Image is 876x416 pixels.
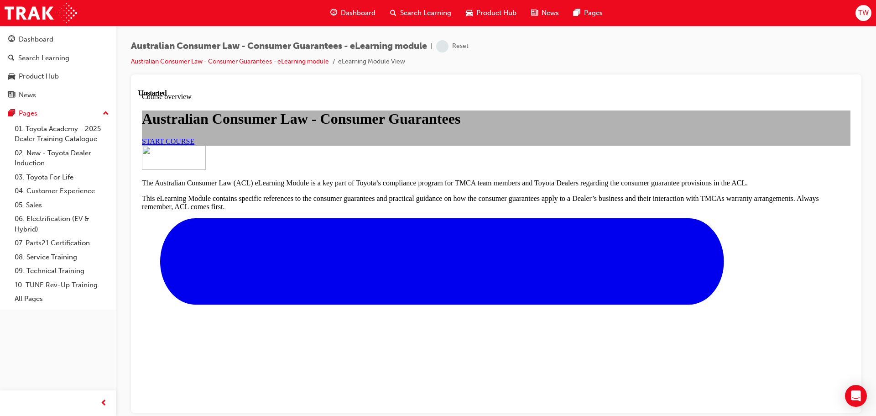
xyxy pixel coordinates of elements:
a: Australian Consumer Law - Consumer Guarantees - eLearning module [131,58,329,65]
button: Pages [4,105,113,122]
span: pages-icon [574,7,580,19]
span: TW [858,8,869,18]
span: news-icon [8,91,15,100]
a: car-iconProduct Hub [459,4,524,22]
button: TW [855,5,871,21]
div: Reset [452,42,469,51]
div: Product Hub [19,71,59,82]
span: prev-icon [100,398,107,409]
span: car-icon [8,73,15,81]
div: News [19,90,36,100]
span: Australian Consumer Law - Consumer Guarantees - eLearning module [131,41,427,52]
a: 01. Toyota Academy - 2025 Dealer Training Catalogue [11,122,113,146]
span: guage-icon [330,7,337,19]
span: | [431,41,433,52]
span: Search Learning [400,8,451,18]
div: Open Intercom Messenger [845,385,867,407]
span: Product Hub [476,8,516,18]
a: All Pages [11,292,113,306]
button: DashboardSearch LearningProduct HubNews [4,29,113,105]
span: Dashboard [341,8,375,18]
a: Search Learning [4,50,113,67]
a: 05. Sales [11,198,113,212]
img: Trak [5,3,77,23]
a: 03. Toyota For Life [11,170,113,184]
a: 04. Customer Experience [11,184,113,198]
a: Dashboard [4,31,113,48]
a: 08. Service Training [11,250,113,264]
span: search-icon [390,7,396,19]
a: pages-iconPages [566,4,610,22]
a: News [4,87,113,104]
span: News [542,8,559,18]
a: START COURSE [4,48,56,56]
div: Dashboard [19,34,53,45]
span: search-icon [8,54,15,63]
li: eLearning Module View [338,57,405,67]
a: 02. New - Toyota Dealer Induction [11,146,113,170]
span: news-icon [531,7,538,19]
span: Course overview [4,4,53,11]
a: news-iconNews [524,4,566,22]
a: guage-iconDashboard [323,4,383,22]
span: car-icon [466,7,473,19]
a: search-iconSearch Learning [383,4,459,22]
a: 10. TUNE Rev-Up Training [11,278,113,292]
a: 07. Parts21 Certification [11,236,113,250]
p: This eLearning Module contains specific references to the consumer guarantees and practical guida... [4,105,712,122]
a: 09. Technical Training [11,264,113,278]
p: The Australian Consumer Law (ACL) eLearning Module is a key part of Toyota’s compliance program f... [4,90,712,98]
h1: Australian Consumer Law - Consumer Guarantees [4,21,712,38]
span: guage-icon [8,36,15,44]
a: 06. Electrification (EV & Hybrid) [11,212,113,236]
span: Pages [584,8,603,18]
span: learningRecordVerb_NONE-icon [436,40,448,53]
span: up-icon [103,108,109,120]
a: Product Hub [4,68,113,85]
div: Pages [19,108,37,119]
div: Search Learning [18,53,69,63]
span: pages-icon [8,110,15,118]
